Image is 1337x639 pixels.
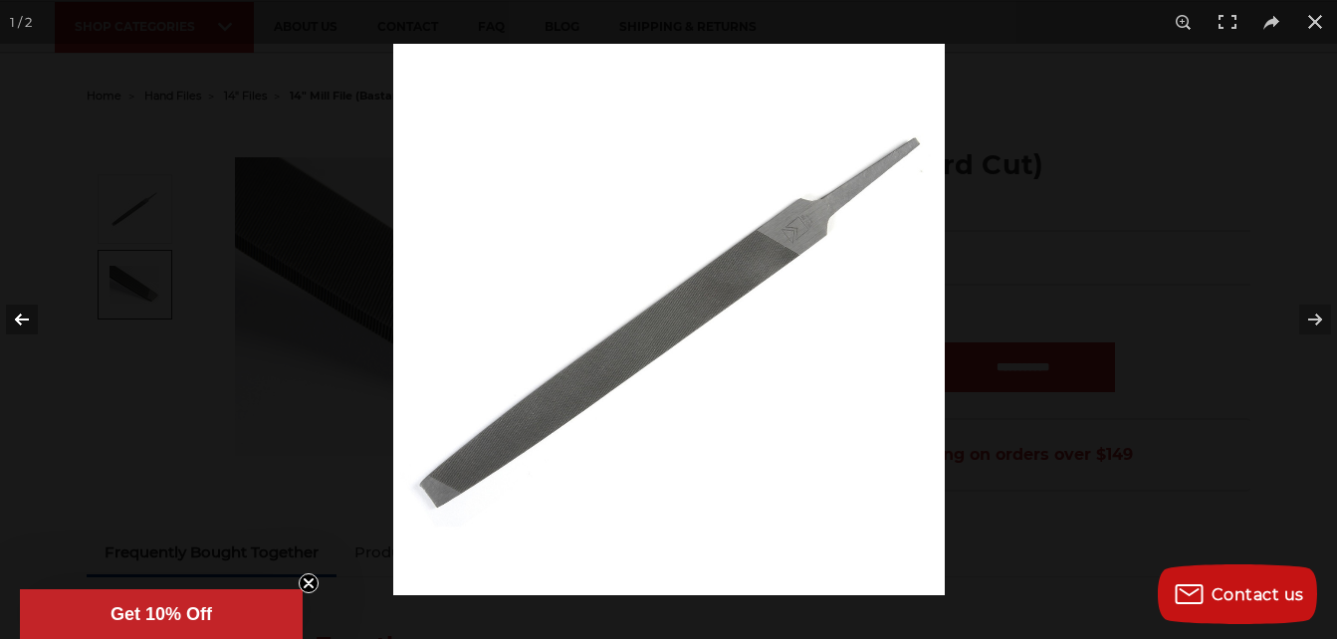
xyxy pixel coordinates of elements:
[1212,585,1304,604] span: Contact us
[299,573,319,593] button: Close teaser
[20,589,303,639] div: Get 10% OffClose teaser
[1158,564,1317,624] button: Contact us
[1267,270,1337,369] button: Next (arrow right)
[111,604,212,624] span: Get 10% Off
[393,44,945,595] img: Mill_Files_Single_Bastard_Cut__79427.1570197017.jpg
